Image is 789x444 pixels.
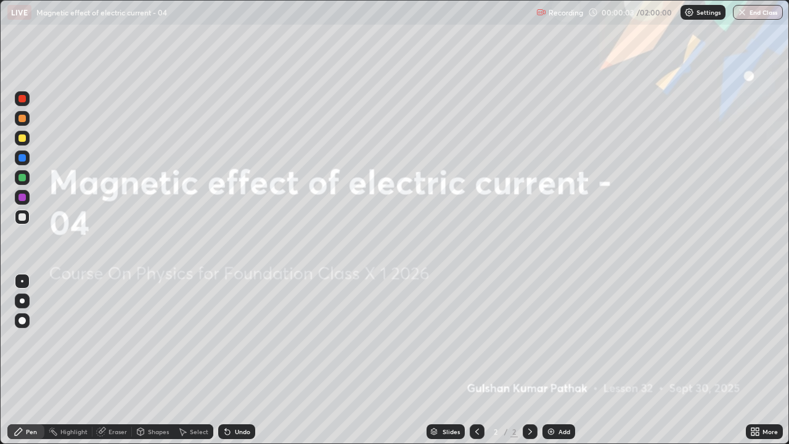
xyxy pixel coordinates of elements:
button: End Class [733,5,783,20]
div: 2 [489,428,502,435]
img: class-settings-icons [684,7,694,17]
div: 2 [510,426,518,437]
div: Undo [235,429,250,435]
div: Pen [26,429,37,435]
img: end-class-cross [737,7,747,17]
div: More [762,429,778,435]
div: Select [190,429,208,435]
div: Highlight [60,429,88,435]
p: LIVE [11,7,28,17]
div: Slides [443,429,460,435]
div: / [504,428,508,435]
div: Add [558,429,570,435]
p: Recording [549,8,583,17]
div: Eraser [108,429,127,435]
img: add-slide-button [546,427,556,437]
p: Magnetic effect of electric current - 04 [36,7,167,17]
div: Shapes [148,429,169,435]
p: Settings [697,9,721,15]
img: recording.375f2c34.svg [536,7,546,17]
